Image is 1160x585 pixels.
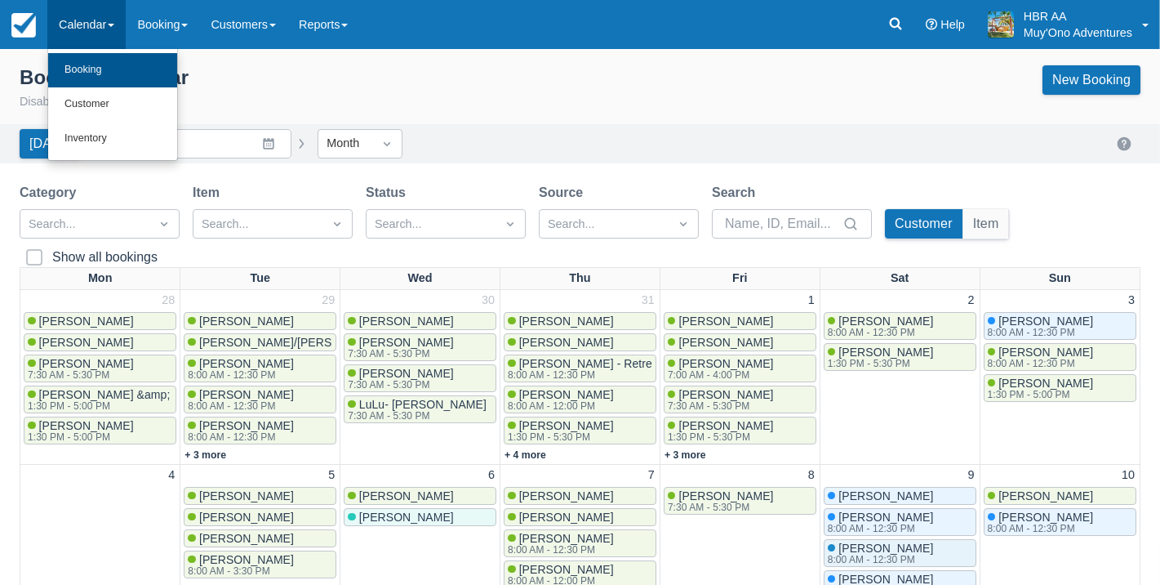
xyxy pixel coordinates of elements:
[184,417,336,444] a: [PERSON_NAME]8:00 AM - 12:30 PM
[988,11,1014,38] img: A20
[1125,292,1138,310] a: 3
[318,292,338,310] a: 29
[52,249,158,266] div: Show all bookings
[838,542,933,555] span: [PERSON_NAME]
[11,13,36,38] img: checkfront-main-nav-mini-logo.png
[824,312,976,340] a: [PERSON_NAME]8:00 AM - 12:30 PM
[184,449,226,461] a: + 3 more
[838,315,933,328] span: [PERSON_NAME]
[664,386,816,413] a: [PERSON_NAME]7:30 AM - 5:30 PM
[28,370,131,380] div: 7:30 AM - 5:30 PM
[678,489,773,502] span: [PERSON_NAME]
[85,268,116,289] a: Mon
[359,398,487,411] span: LuLu- [PERSON_NAME]
[20,129,81,159] button: [DATE]
[24,355,176,382] a: [PERSON_NAME]7:30 AM - 5:30 PM
[325,467,338,485] a: 5
[184,487,336,505] a: [PERSON_NAME]
[28,401,264,411] div: 1:30 PM - 5:00 PM
[193,183,226,203] label: Item
[359,511,454,524] span: [PERSON_NAME]
[359,367,454,380] span: [PERSON_NAME]
[508,370,698,380] div: 8:00 AM - 12:30 PM
[668,432,771,442] div: 1:30 PM - 5:30 PM
[984,343,1136,371] a: [PERSON_NAME]8:00 AM - 12:30 PM
[24,386,176,413] a: [PERSON_NAME] &amp; [PERSON_NAME]1:30 PM - 5:00 PM
[664,487,816,515] a: [PERSON_NAME]7:30 AM - 5:30 PM
[504,508,656,526] a: [PERSON_NAME]
[664,417,816,444] a: [PERSON_NAME]1:30 PM - 5:30 PM
[184,333,336,351] a: [PERSON_NAME]/[PERSON_NAME]; [PERSON_NAME]/[PERSON_NAME]; [PERSON_NAME]/[PERSON_NAME]
[519,336,614,349] span: [PERSON_NAME]
[998,489,1093,502] span: [PERSON_NAME]
[984,487,1136,505] a: [PERSON_NAME]
[838,346,933,359] span: [PERSON_NAME]
[828,524,931,534] div: 8:00 AM - 12:30 PM
[344,312,496,330] a: [PERSON_NAME]
[668,370,771,380] div: 7:00 AM - 4:00 PM
[20,93,136,111] button: Disable New Calendar
[107,129,291,159] input: Date
[998,346,1093,359] span: [PERSON_NAME]
[838,511,933,524] span: [PERSON_NAME]
[199,336,790,349] span: [PERSON_NAME]/[PERSON_NAME]; [PERSON_NAME]/[PERSON_NAME]; [PERSON_NAME]/[PERSON_NAME]
[39,336,134,349] span: [PERSON_NAME]
[184,529,336,547] a: [PERSON_NAME]
[184,508,336,526] a: [PERSON_NAME]
[838,489,933,502] span: [PERSON_NAME]
[824,539,976,567] a: [PERSON_NAME]8:00 AM - 12:30 PM
[199,388,294,401] span: [PERSON_NAME]
[988,328,1091,337] div: 8:00 AM - 12:30 PM
[965,292,978,310] a: 2
[504,417,656,444] a: [PERSON_NAME]1:30 PM - 5:30 PM
[359,336,454,349] span: [PERSON_NAME]
[199,419,294,432] span: [PERSON_NAME]
[20,183,82,203] label: Category
[329,216,345,232] span: Dropdown icon
[327,135,364,153] div: Month
[887,268,912,289] a: Sat
[48,122,177,156] a: Inventory
[24,333,176,351] a: [PERSON_NAME]
[984,374,1136,402] a: [PERSON_NAME]1:30 PM - 5:00 PM
[188,566,291,576] div: 8:00 AM - 3:30 PM
[885,209,962,239] button: Customer
[638,292,658,310] a: 31
[39,315,134,328] span: [PERSON_NAME]
[247,268,274,289] a: Tue
[504,449,546,461] a: + 4 more
[39,357,134,370] span: [PERSON_NAME]
[165,467,178,485] a: 4
[1024,8,1132,25] p: HBR AA
[1118,467,1138,485] a: 10
[566,268,593,289] a: Thu
[28,432,131,442] div: 1:30 PM - 5:00 PM
[988,524,1091,534] div: 8:00 AM - 12:30 PM
[348,380,451,390] div: 7:30 AM - 5:30 PM
[344,487,496,505] a: [PERSON_NAME]
[824,487,976,505] a: [PERSON_NAME]
[988,359,1091,368] div: 8:00 AM - 12:30 PM
[478,292,498,310] a: 30
[344,333,496,361] a: [PERSON_NAME]7:30 AM - 5:30 PM
[519,563,614,576] span: [PERSON_NAME]
[156,216,172,232] span: Dropdown icon
[405,268,436,289] a: Wed
[729,268,750,289] a: Fri
[926,19,937,30] i: Help
[940,18,965,31] span: Help
[502,216,518,232] span: Dropdown icon
[984,508,1136,536] a: [PERSON_NAME]8:00 AM - 12:30 PM
[998,377,1093,390] span: [PERSON_NAME]
[678,419,773,432] span: [PERSON_NAME]
[675,216,691,232] span: Dropdown icon
[678,388,773,401] span: [PERSON_NAME]
[805,292,818,310] a: 1
[344,508,496,526] a: [PERSON_NAME]
[678,336,773,349] span: [PERSON_NAME]
[344,395,496,423] a: LuLu- [PERSON_NAME]7:30 AM - 5:30 PM
[664,355,816,382] a: [PERSON_NAME]7:00 AM - 4:00 PM
[20,65,189,90] div: Booking Calendar
[47,49,178,161] ul: Calendar
[344,364,496,392] a: [PERSON_NAME]7:30 AM - 5:30 PM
